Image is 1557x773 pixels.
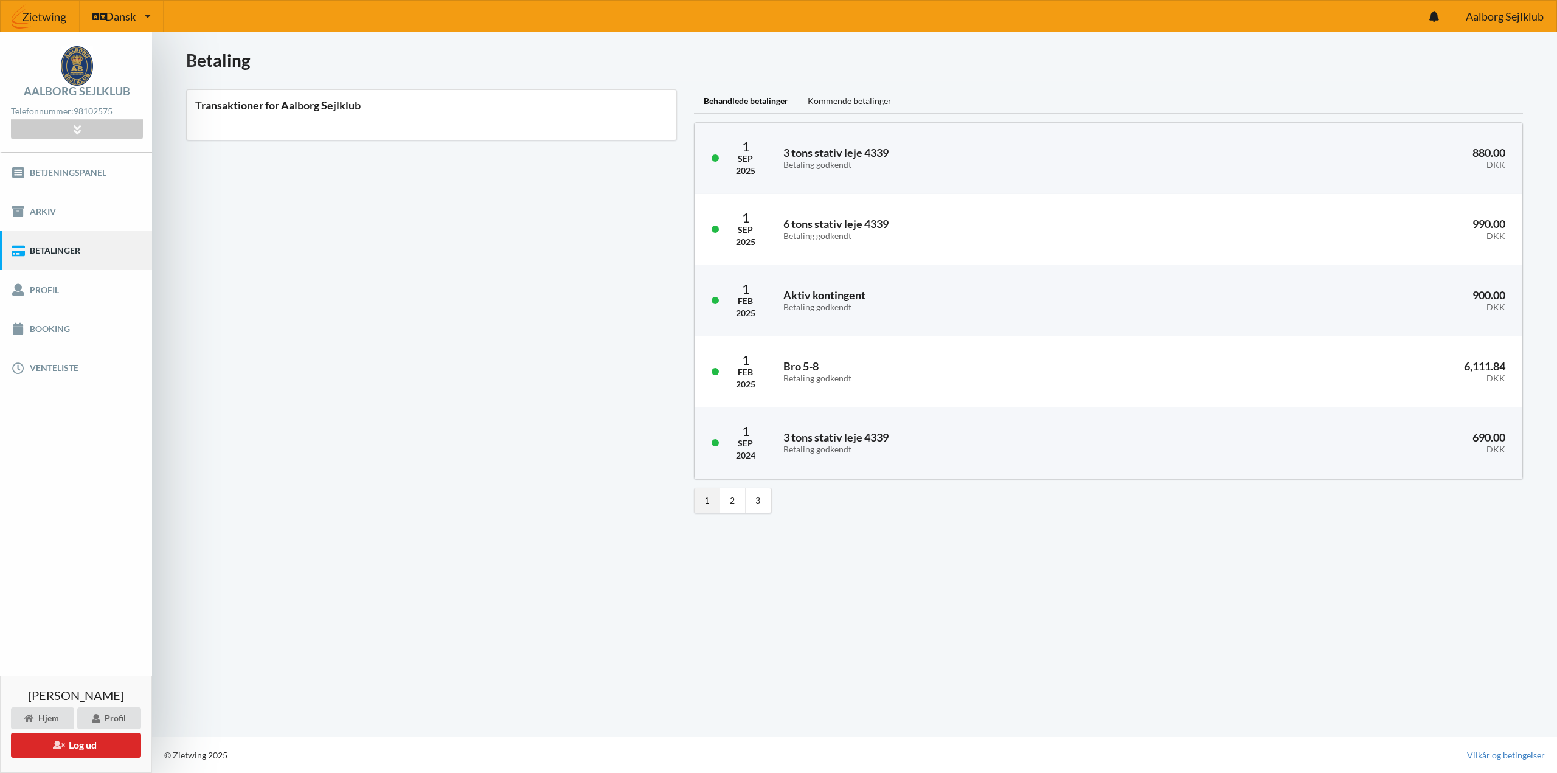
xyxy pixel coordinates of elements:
[736,236,755,248] div: 2025
[746,488,771,513] a: 3
[736,153,755,165] div: Sep
[195,99,668,113] h3: Transaktioner for Aalborg Sejlklub
[736,307,755,319] div: 2025
[1177,302,1505,313] div: DKK
[736,140,755,153] div: 1
[783,431,1172,455] h3: 3 tons stativ leje 4339
[1189,445,1505,455] div: DKK
[783,146,1172,170] h3: 3 tons stativ leje 4339
[736,353,755,366] div: 1
[736,224,755,236] div: Sep
[1189,160,1505,170] div: DKK
[11,733,141,758] button: Log ud
[783,373,1150,384] div: Betaling godkendt
[694,89,798,114] div: Behandlede betalinger
[736,295,755,307] div: Feb
[783,445,1172,455] div: Betaling godkendt
[783,217,1172,241] h3: 6 tons stativ leje 4339
[1466,11,1544,22] span: Aalborg Sejlklub
[11,103,142,120] div: Telefonnummer:
[736,378,755,390] div: 2025
[720,488,746,513] a: 2
[736,165,755,177] div: 2025
[61,46,93,86] img: logo
[11,707,74,729] div: Hjem
[736,366,755,378] div: Feb
[105,11,136,22] span: Dansk
[783,160,1172,170] div: Betaling godkendt
[736,282,755,295] div: 1
[77,707,141,729] div: Profil
[28,689,124,701] span: [PERSON_NAME]
[1472,217,1505,231] span: 990.00
[736,425,755,437] div: 1
[1472,288,1505,302] span: 900.00
[783,231,1172,241] div: Betaling godkendt
[24,86,130,97] div: Aalborg Sejlklub
[736,211,755,224] div: 1
[1189,231,1505,241] div: DKK
[798,89,901,114] div: Kommende betalinger
[74,106,113,116] strong: 98102575
[1472,431,1505,444] span: 690.00
[736,449,755,462] div: 2024
[1166,373,1505,384] div: DKK
[1467,749,1545,761] a: Vilkår og betingelser
[783,302,1160,313] div: Betaling godkendt
[695,488,720,513] a: 1
[1472,146,1505,159] span: 880.00
[783,288,1160,313] h3: Aktiv kontingent
[186,49,1523,71] h1: Betaling
[1464,359,1505,373] span: 6,111.84
[736,437,755,449] div: Sep
[783,359,1150,384] h3: Bro 5-8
